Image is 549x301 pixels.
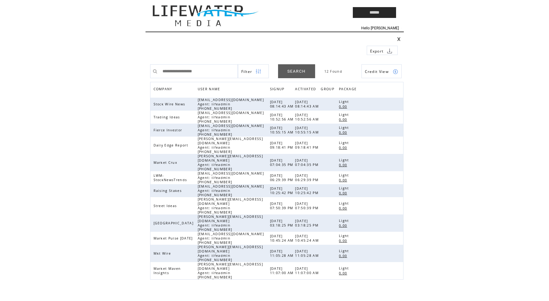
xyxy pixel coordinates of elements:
a: Filter [238,64,269,78]
span: [EMAIL_ADDRESS][DOMAIN_NAME] Agent: lifeadmin [PHONE_NUMBER] [198,184,264,197]
span: [DATE] 07:50:39 PM [270,201,295,210]
span: [PERSON_NAME][EMAIL_ADDRESS][DOMAIN_NAME] Agent: lifeadmin [PHONE_NUMBER] [198,197,263,214]
span: [DATE] 03:18:25 PM [270,219,295,227]
span: [PERSON_NAME][EMAIL_ADDRESS][DOMAIN_NAME] Agent: lifeadmin [PHONE_NUMBER] [198,137,263,154]
span: [EMAIL_ADDRESS][DOMAIN_NAME] Agent: lifeadmin [PHONE_NUMBER] [198,171,264,184]
span: [PERSON_NAME][EMAIL_ADDRESS][DOMAIN_NAME] Agent: lifeadmin [PHONE_NUMBER] [198,262,263,279]
span: 0.00 [339,254,348,258]
span: Light [339,141,351,145]
img: filters.png [255,65,261,78]
span: SIGNUP [270,85,286,94]
a: 0.00 [339,190,350,196]
img: credits.png [393,69,398,74]
a: 0.00 [339,104,350,109]
span: Trading Ideas [154,115,182,119]
span: 0.00 [339,117,348,122]
a: GROUP [321,85,337,94]
span: [DATE] 10:55:15 AM [295,126,320,134]
a: Export [367,46,398,55]
span: Market Crux [154,160,179,165]
span: Market Maven Insights [154,266,181,275]
span: [DATE] 09:18:41 PM [270,141,295,150]
span: Fierce Investor [154,128,184,132]
span: Light [339,201,351,206]
span: Daily Edge Report [154,143,190,147]
a: Credit View [361,64,402,78]
a: 0.00 [339,117,350,122]
span: 0.00 [339,130,348,135]
span: [DATE] 10:55:15 AM [270,126,295,134]
a: 0.00 [339,177,350,183]
span: 0.00 [339,206,348,210]
a: 0.00 [339,145,350,150]
span: [DATE] 10:52:56 AM [295,113,320,121]
span: Export to csv file [370,49,384,54]
span: Light [339,218,351,223]
span: Light [339,234,351,238]
span: 0.00 [339,146,348,150]
span: [DATE] 10:25:42 PM [295,186,320,195]
span: Light [339,249,351,253]
span: Light [339,186,351,190]
span: [DATE] 07:04:35 PM [270,158,295,167]
span: [DATE] 06:29:39 PM [295,173,320,182]
a: SIGNUP [270,87,286,91]
a: 0.00 [339,130,350,135]
span: Market Pulse [DATE] [154,236,194,240]
span: Street Ideas [154,204,179,208]
span: [DATE] 07:04:35 PM [295,158,320,167]
span: [DATE] 06:29:39 PM [270,173,295,182]
img: download.png [387,48,392,54]
span: 12 Found [324,69,343,74]
a: ACTIVATED [295,85,319,94]
span: [DATE] 10:52:56 AM [270,113,295,121]
span: 0.00 [339,271,348,275]
span: [PERSON_NAME][EMAIL_ADDRESS][DOMAIN_NAME] Agent: lifeadmin [PHONE_NUMBER] [198,245,263,262]
span: Light [339,158,351,162]
span: [DATE] 11:05:28 AM [270,249,295,258]
span: [PERSON_NAME][EMAIL_ADDRESS][DOMAIN_NAME] Agent: lifeadmin [PHONE_NUMBER] [198,154,263,171]
span: [DATE] 11:07:00 AM [295,266,320,275]
a: 0.00 [339,206,350,211]
span: 0.00 [339,178,348,182]
span: Hello [PERSON_NAME] [361,26,399,30]
span: [DATE] 08:14:43 AM [295,100,320,108]
span: Light [339,112,351,117]
span: Mkt Wire [154,251,173,256]
span: [EMAIL_ADDRESS][DOMAIN_NAME] Agent: lifeadmin [PHONE_NUMBER] [198,98,264,111]
a: USER NAME [198,87,222,91]
span: [DATE] 11:07:00 AM [270,266,295,275]
span: [DATE] 10:25:42 PM [270,186,295,195]
a: 0.00 [339,253,350,258]
span: [DATE] 08:14:43 AM [270,100,295,108]
span: [EMAIL_ADDRESS][DOMAIN_NAME] Agent: lifeadmin [PHONE_NUMBER] [198,124,264,137]
a: 0.00 [339,162,350,167]
span: COMPANY [154,85,174,94]
span: [DATE] 09:18:41 PM [295,141,320,150]
span: 0.00 [339,104,348,109]
a: PACKAGE [339,85,360,94]
span: 0.00 [339,223,348,228]
span: [DATE] 07:50:39 PM [295,201,320,210]
span: [DATE] 11:05:28 AM [295,249,320,258]
span: [DATE] 10:45:24 AM [270,234,295,243]
span: PACKAGE [339,85,358,94]
span: Show filters [241,69,252,74]
span: [DATE] 10:45:24 AM [295,234,320,243]
span: LWM-StockNewsTrends [154,173,189,182]
span: [DATE] 03:18:25 PM [295,219,320,227]
span: ACTIVATED [295,85,318,94]
span: [PERSON_NAME][EMAIL_ADDRESS][DOMAIN_NAME] Agent: lifeadmin [PHONE_NUMBER] [198,214,263,232]
span: Show Credits View [365,69,389,74]
span: [GEOGRAPHIC_DATA] [154,221,195,225]
span: Light [339,173,351,177]
span: GROUP [321,85,336,94]
a: 0.00 [339,238,350,243]
span: 0.00 [339,163,348,167]
span: Light [339,266,351,270]
span: USER NAME [198,85,222,94]
span: Light [339,100,351,104]
span: Stock Wire News [154,102,187,106]
a: SEARCH [278,64,315,78]
span: 0.00 [339,191,348,195]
